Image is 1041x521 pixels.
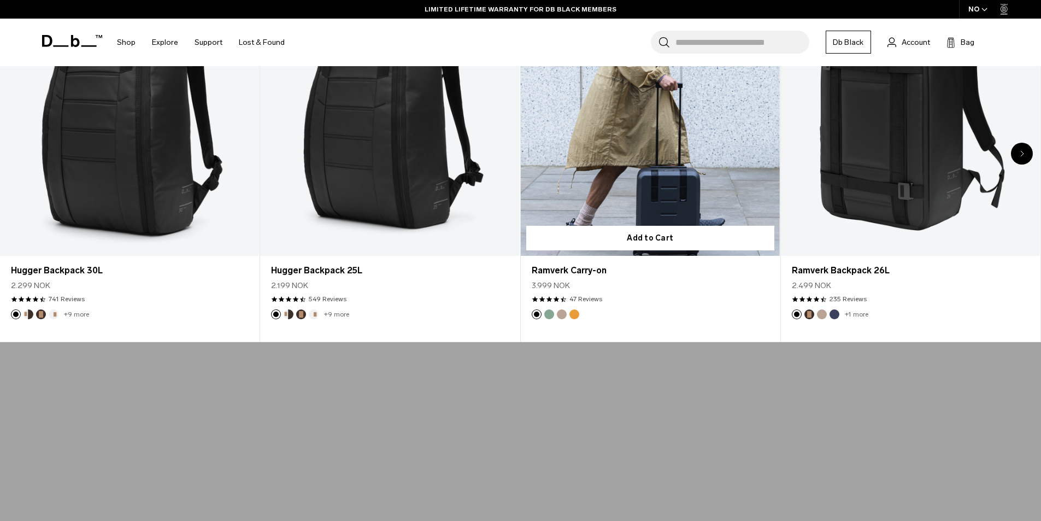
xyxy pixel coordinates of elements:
a: Support [195,23,222,62]
a: +1 more [845,311,868,318]
a: +9 more [64,311,89,318]
button: Black Out [532,309,542,319]
div: Next slide [1011,143,1033,165]
a: Hugger Backpack 25L [271,264,508,277]
a: Hugger Backpack 30L [11,264,248,277]
a: 235 reviews [830,294,867,304]
button: Green Ray [544,309,554,319]
button: Bag [946,36,974,49]
button: Fogbow Beige [817,309,827,319]
a: 47 reviews [569,294,602,304]
button: Fogbow Beige [557,309,567,319]
a: 549 reviews [309,294,346,304]
a: +9 more [324,311,349,318]
button: Oatmilk [49,309,58,319]
a: Account [887,36,930,49]
button: Black Out [792,309,802,319]
button: Black Out [11,309,21,319]
a: 741 reviews [49,294,85,304]
span: 2.299 NOK [11,280,50,291]
a: Ramverk Backpack 26L [792,264,1029,277]
a: Ramverk Carry-on [532,264,769,277]
button: Espresso [296,309,306,319]
button: Oatmilk [309,309,319,319]
nav: Main Navigation [109,19,293,66]
button: Parhelion Orange [569,309,579,319]
button: Espresso [36,309,46,319]
button: Cappuccino [23,309,33,319]
span: 2.199 NOK [271,280,308,291]
span: Bag [961,37,974,48]
span: 2.499 NOK [792,280,831,291]
button: Espresso [804,309,814,319]
a: LIMITED LIFETIME WARRANTY FOR DB BLACK MEMBERS [425,4,616,14]
span: 3.999 NOK [532,280,570,291]
button: Blue Hour [830,309,839,319]
span: Account [902,37,930,48]
button: Add to Cart [526,226,774,250]
a: Shop [117,23,136,62]
a: Db Black [826,31,871,54]
a: Explore [152,23,178,62]
a: Lost & Found [239,23,285,62]
button: Cappuccino [284,309,293,319]
button: Black Out [271,309,281,319]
